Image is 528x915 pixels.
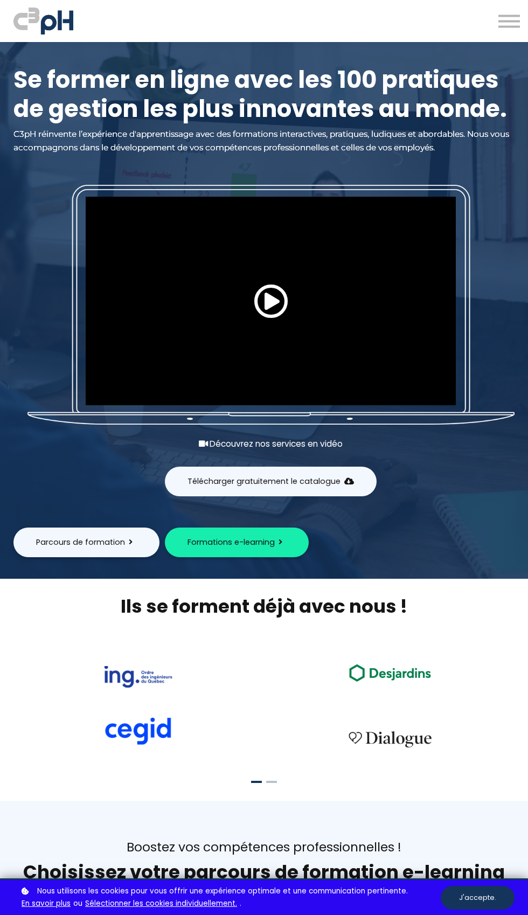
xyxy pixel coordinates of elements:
p: ou . [19,885,441,910]
button: J'accepte. [441,886,515,910]
button: Télécharger gratuitement le catalogue [165,467,377,496]
img: 73f878ca33ad2a469052bbe3fa4fd140.png [103,666,172,688]
span: Parcours de formation [36,537,125,548]
button: Formations e-learning [165,528,309,557]
img: cdf238afa6e766054af0b3fe9d0794df.png [103,717,172,745]
h2: Ils se forment déjà avec nous ! [13,594,515,619]
img: ea49a208ccc4d6e7deb170dc1c457f3b.png [342,658,439,688]
span: Nous utilisons les cookies pour vous offrir une expérience optimale et une communication pertinente. [37,885,408,897]
img: logo C3PH [13,5,73,37]
div: Boostez vos compétences professionnelles ! [13,838,515,856]
div: Découvrez nos services en vidéo [27,437,515,450]
h1: Se former en ligne avec les 100 pratiques de gestion les plus innovantes au monde. [13,65,515,123]
h1: Choisissez votre parcours de formation e-learning [13,861,515,884]
span: Télécharger gratuitement le catalogue [187,476,341,487]
a: En savoir plus [22,898,71,910]
img: 4cbfeea6ce3138713587aabb8dcf64fe.png [342,724,439,753]
a: Sélectionner les cookies individuellement. [85,898,237,910]
button: Parcours de formation [13,528,159,557]
div: C3pH réinvente l’expérience d'apprentissage avec des formations interactives, pratiques, ludiques... [13,127,515,154]
span: Formations e-learning [187,537,275,548]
